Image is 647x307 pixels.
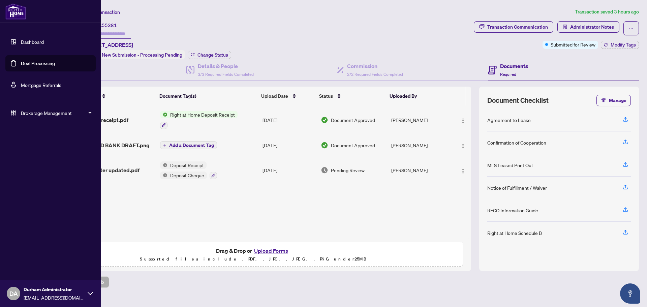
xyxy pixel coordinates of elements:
span: Drag & Drop or [216,246,290,255]
span: RBC SLIP AND BANK DRAFT.png [68,141,150,149]
button: Administrator Notes [557,21,619,33]
span: Deposit Receipt [167,161,207,169]
button: Add a Document Tag [160,141,217,149]
h4: Documents [500,62,528,70]
span: 2/2 Required Fields Completed [347,72,403,77]
button: Open asap [620,283,640,304]
button: Logo [458,115,468,125]
th: (3) File Name [66,87,157,105]
span: Submitted for Review [551,41,595,48]
div: RECO Information Guide [487,207,538,214]
div: Right at Home Schedule B [487,229,542,237]
span: solution [563,25,567,29]
div: Notice of Fulfillment / Waiver [487,184,547,191]
td: [PERSON_NAME] [389,156,451,185]
th: Upload Date [258,87,316,105]
button: Status IconDeposit ReceiptStatus IconDeposit Cheque [160,161,217,180]
span: 55381 [102,22,117,28]
h4: Details & People [198,62,254,70]
p: Supported files include .PDF, .JPG, .JPEG, .PNG under 25 MB [48,255,459,263]
span: Status [319,92,333,100]
img: logo [5,3,26,20]
span: plus [163,144,166,147]
span: Document Approved [331,142,375,149]
span: [EMAIL_ADDRESS][DOMAIN_NAME] [24,294,84,301]
button: Transaction Communication [474,21,553,33]
span: Pending Review [331,166,365,174]
span: Administrator Notes [570,22,614,32]
td: [DATE] [260,156,318,185]
span: 700 Winchester updated.pdf [68,166,140,174]
div: Confirmation of Cooperation [487,139,546,146]
span: Brokerage Management [21,109,91,117]
img: Logo [460,118,466,123]
th: Document Tag(s) [157,87,258,105]
span: Document Checklist [487,96,549,105]
span: Upload Date [261,92,288,100]
button: Change Status [188,51,231,59]
td: [DATE] [260,134,318,156]
span: Right at Home Deposit Receipt [167,111,238,118]
span: Modify Tags [611,42,636,47]
span: Deposit Cheque [167,172,207,179]
span: [STREET_ADDRESS] [84,41,133,49]
span: Add a Document Tag [169,143,214,148]
button: Manage [596,95,631,106]
button: Status IconRight at Home Deposit Receipt [160,111,238,129]
div: Transaction Communication [487,22,548,32]
th: Status [316,87,387,105]
a: Mortgage Referrals [21,82,61,88]
img: Document Status [321,166,328,174]
div: Status: [84,50,185,59]
img: Logo [460,168,466,174]
img: Logo [460,143,466,149]
span: View Transaction [84,9,120,15]
button: Modify Tags [601,41,639,49]
span: Required [500,72,516,77]
span: Manage [609,95,626,106]
h4: Commission [347,62,403,70]
span: Change Status [197,53,228,57]
span: DA [9,289,18,298]
button: Upload Forms [252,246,290,255]
td: [PERSON_NAME] [389,105,451,134]
button: Logo [458,165,468,176]
span: New Submission - Processing Pending [102,52,182,58]
button: Logo [458,140,468,151]
img: Status Icon [160,172,167,179]
div: MLS Leased Print Out [487,161,533,169]
img: Document Status [321,116,328,124]
th: Uploaded By [387,87,449,105]
img: Status Icon [160,111,167,118]
td: [PERSON_NAME] [389,134,451,156]
span: Drag & Drop orUpload FormsSupported files include .PDF, .JPG, .JPEG, .PNG under25MB [43,242,463,267]
a: Dashboard [21,39,44,45]
td: [DATE] [260,105,318,134]
img: Document Status [321,142,328,149]
span: Durham Administrator [24,286,84,293]
article: Transaction saved 3 hours ago [575,8,639,16]
a: Deal Processing [21,60,55,66]
img: Status Icon [160,161,167,169]
div: Agreement to Lease [487,116,531,124]
button: Add a Document Tag [160,141,217,150]
span: ellipsis [629,26,634,31]
span: 3/3 Required Fields Completed [198,72,254,77]
span: Document Approved [331,116,375,124]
